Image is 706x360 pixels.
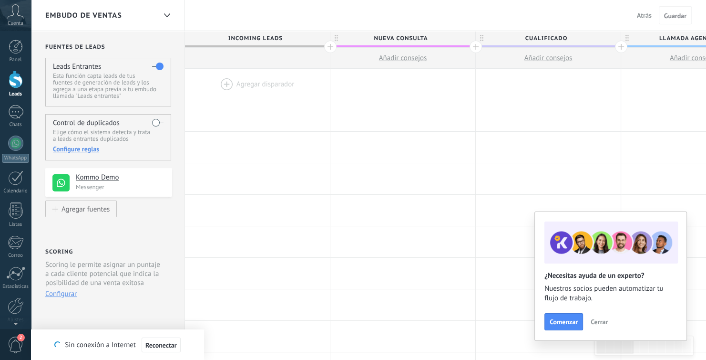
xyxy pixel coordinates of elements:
button: Configurar [45,289,77,298]
h2: Fuentes de leads [45,43,172,51]
button: Añadir consejos [330,48,475,68]
span: Cuenta [8,21,23,27]
span: Cualificado [476,31,616,46]
button: Atrás [633,8,655,22]
span: Incoming leads [185,31,325,46]
span: Nuestros socios pueden automatizar tu flujo de trabajo. [544,284,677,303]
button: Comenzar [544,313,583,330]
div: Cualificado [476,31,621,45]
button: Agregar fuentes [45,201,117,217]
span: Embudo de ventas [45,11,122,20]
p: Scoring le permite asignar un puntaje a cada cliente potencial que indica la posibilidad de una v... [45,260,164,287]
div: Agregar fuentes [61,205,110,213]
p: Messenger [76,183,166,191]
div: Nueva consulta [330,31,475,45]
span: Guardar [664,12,686,19]
div: Incoming leads [185,31,330,45]
button: Guardar [659,6,692,24]
div: Correo [2,253,30,259]
div: Estadísticas [2,284,30,290]
button: Reconectar [142,338,181,353]
h4: Kommo Demo [76,173,165,182]
div: Calendario [2,188,30,194]
button: Añadir consejos [476,48,621,68]
div: Embudo de ventas [159,6,175,25]
span: Añadir consejos [524,53,573,63]
div: Sin conexión a Internet [54,337,180,353]
span: Reconectar [145,342,177,349]
h2: ¿Necesitas ayuda de un experto? [544,271,677,280]
h2: Scoring [45,248,73,255]
div: Panel [2,57,30,63]
div: WhatsApp [2,154,29,163]
p: Esta función capta leads de tus fuentes de generación de leads y los agrega a una etapa previa a ... [53,73,163,99]
button: Cerrar [586,315,612,329]
p: Elige cómo el sistema detecta y trata a leads entrantes duplicados [53,129,163,142]
div: Leads [2,91,30,97]
span: Añadir consejos [379,53,427,63]
span: 2 [17,334,25,341]
h4: Leads Entrantes [53,62,101,71]
span: Nueva consulta [330,31,471,46]
span: Atrás [637,11,652,20]
span: Cerrar [591,318,608,325]
div: Chats [2,122,30,128]
div: Listas [2,222,30,228]
h4: Control de duplicados [53,118,120,127]
span: Comenzar [550,318,578,325]
div: Configure reglas [53,145,163,153]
